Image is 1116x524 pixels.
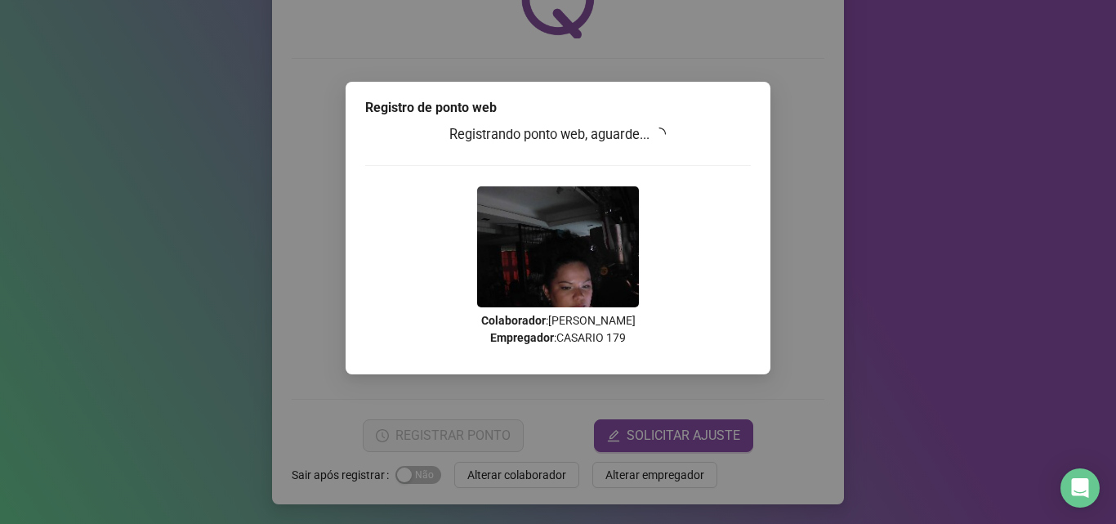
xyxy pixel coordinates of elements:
[477,186,639,307] img: Z
[490,331,554,344] strong: Empregador
[365,98,751,118] div: Registro de ponto web
[1060,468,1100,508] div: Open Intercom Messenger
[651,125,669,143] span: loading
[365,312,751,347] p: : [PERSON_NAME] : CASARIO 179
[481,314,546,327] strong: Colaborador
[365,124,751,146] h3: Registrando ponto web, aguarde...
